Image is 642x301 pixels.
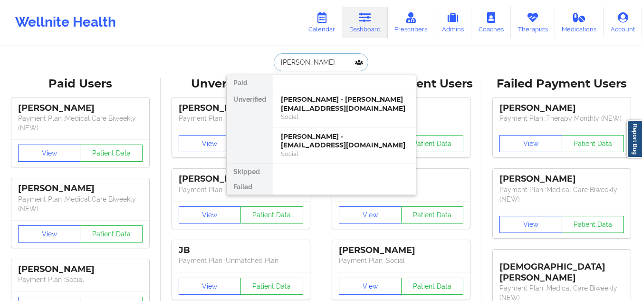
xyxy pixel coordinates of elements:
a: Admins [434,7,471,38]
a: Medications [555,7,604,38]
p: Payment Plan : Unmatched Plan [179,114,303,123]
div: [PERSON_NAME] [179,174,303,184]
button: Patient Data [562,216,624,233]
a: Report Bug [627,120,642,158]
button: View [18,145,81,162]
button: Patient Data [240,206,303,223]
button: View [499,216,562,233]
a: Dashboard [342,7,388,38]
div: Social [281,150,408,158]
div: Unverified [227,90,273,164]
button: View [179,278,241,295]
div: Skipped [227,164,273,179]
button: Patient Data [401,206,464,223]
div: [PERSON_NAME] [18,103,143,114]
p: Payment Plan : Social [18,275,143,284]
button: View [339,206,402,223]
button: View [179,135,241,152]
a: Therapists [511,7,555,38]
div: [PERSON_NAME] - [EMAIL_ADDRESS][DOMAIN_NAME] [281,132,408,150]
a: Prescribers [388,7,435,38]
p: Payment Plan : Therapy Monthly (NEW) [499,114,624,123]
p: Payment Plan : Unmatched Plan [179,256,303,265]
div: [DEMOGRAPHIC_DATA][PERSON_NAME] [499,254,624,283]
a: Account [604,7,642,38]
div: Failed [227,179,273,194]
button: View [18,225,81,243]
div: [PERSON_NAME] [179,103,303,114]
div: Paid Users [7,77,154,91]
div: [PERSON_NAME] [339,245,463,256]
p: Payment Plan : Medical Care Biweekly (NEW) [18,194,143,214]
button: View [339,278,402,295]
button: Patient Data [80,225,143,243]
div: Unverified Users [167,77,315,91]
button: Patient Data [562,135,624,152]
button: Patient Data [401,278,464,295]
div: [PERSON_NAME] - [PERSON_NAME][EMAIL_ADDRESS][DOMAIN_NAME] [281,95,408,113]
div: [PERSON_NAME] [18,183,143,194]
button: View [179,206,241,223]
button: Patient Data [80,145,143,162]
p: Payment Plan : Unmatched Plan [179,185,303,194]
div: [PERSON_NAME] [499,174,624,184]
button: View [499,135,562,152]
div: Paid [227,75,273,90]
p: Payment Plan : Medical Care Biweekly (NEW) [18,114,143,133]
a: Coaches [471,7,511,38]
p: Payment Plan : Social [339,256,463,265]
a: Calendar [301,7,342,38]
button: Patient Data [401,135,464,152]
div: [PERSON_NAME] [18,264,143,275]
p: Payment Plan : Medical Care Biweekly (NEW) [499,185,624,204]
div: Failed Payment Users [488,77,635,91]
div: JB [179,245,303,256]
button: Patient Data [240,278,303,295]
div: Social [281,113,408,121]
div: [PERSON_NAME] [499,103,624,114]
